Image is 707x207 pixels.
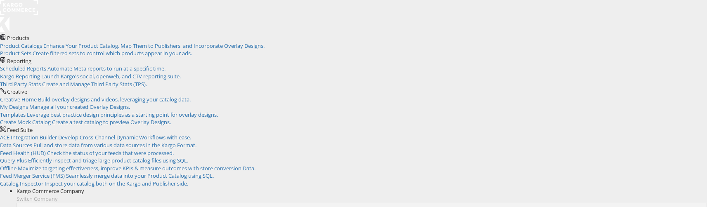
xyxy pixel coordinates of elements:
[17,195,707,203] div: Switch Company
[38,96,191,103] span: Build overlay designs and videos, leveraging your catalog data.
[17,187,84,195] span: Kargo Commerce Company
[58,134,191,141] span: Develop Cross-Channel Dynamic Workflows with ease.
[52,118,171,126] span: Create a test catalog to preview Overlay Designs.
[27,111,218,118] span: Leverage best practice design principles as a starting point for overlay designs.
[42,80,147,88] span: Create and Manage Third Party Stats (TPS).
[18,165,255,172] span: Maximize targeting effectiveness, improve KPIs & measure outcomes with store conversion Data.
[33,49,192,57] span: Create filtered sets to control which products appear in your ads.
[28,157,188,164] span: Efficiently inspect and triage large product catalog files using SQL.
[45,180,188,187] span: Inspect your catalog both on the Kargo and Publisher side.
[41,73,181,80] span: Launch Kargo's social, openweb, and CTV reporting suite.
[47,65,166,72] span: Automate Meta reports to run at a specific time.
[7,126,33,134] span: Feed Suite
[7,57,31,65] span: Reporting
[47,149,174,157] span: Check the status of your feeds that were processed.
[29,103,130,111] span: Manage all your created Overlay Designs.
[7,34,29,42] span: Products
[43,42,265,49] span: Enhance Your Product Catalog, Map Them to Publishers, and Incorporate Overlay Designs.
[7,88,27,95] span: Creative
[66,172,214,179] span: Seamlessly merge data into your Product Catalog using SQL.
[33,141,196,149] span: Pull and store data from various data sources in the Kargo Format.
